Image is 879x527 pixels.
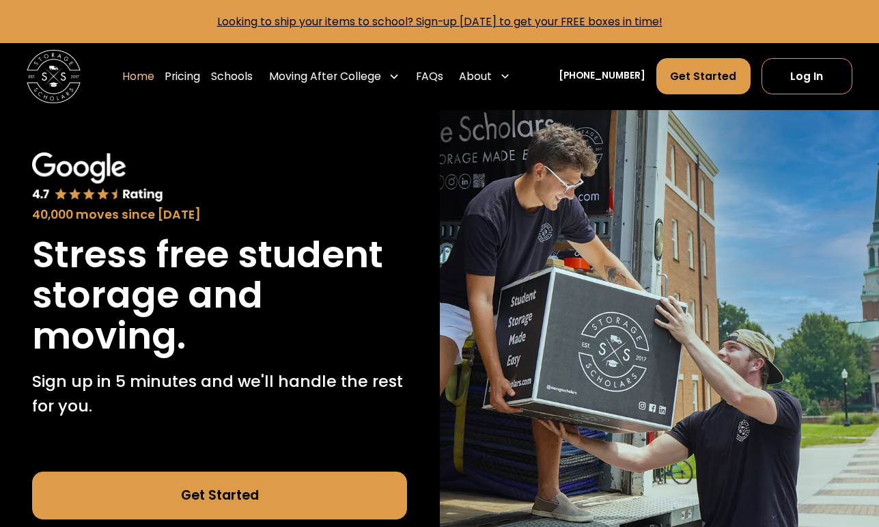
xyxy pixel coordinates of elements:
p: Sign up in 5 minutes and we'll handle the rest for you. [32,369,407,418]
img: Storage Scholars main logo [27,50,80,103]
a: Home [122,57,154,95]
a: Pricing [165,57,200,95]
a: Log In [762,58,852,94]
div: 40,000 moves since [DATE] [32,206,407,224]
a: FAQs [416,57,443,95]
img: Google 4.7 star rating [32,152,163,203]
h1: Stress free student storage and moving. [32,234,407,356]
div: Moving After College [269,68,381,85]
a: Schools [211,57,253,95]
a: Get Started [656,58,751,94]
a: [PHONE_NUMBER] [559,69,645,83]
div: About [459,68,492,85]
a: Get Started [32,472,407,520]
a: Looking to ship your items to school? Sign-up [DATE] to get your FREE boxes in time! [217,14,662,29]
